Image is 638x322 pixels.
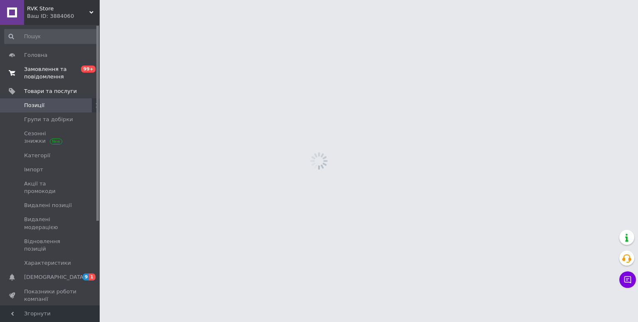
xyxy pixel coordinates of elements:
[89,273,96,281] span: 1
[24,66,77,80] span: Замовлення та повідомлення
[24,238,77,253] span: Відновлення позицій
[24,51,47,59] span: Головна
[24,288,77,303] span: Показники роботи компанії
[4,29,98,44] input: Пошук
[24,216,77,231] span: Видалені модерацією
[24,166,43,173] span: Імпорт
[24,180,77,195] span: Акції та промокоди
[81,66,96,73] span: 99+
[24,116,73,123] span: Групи та добірки
[24,88,77,95] span: Товари та послуги
[24,273,86,281] span: [DEMOGRAPHIC_DATA]
[83,273,89,281] span: 9
[24,152,50,159] span: Категорії
[24,130,77,145] span: Сезонні знижки
[24,102,44,109] span: Позиції
[619,271,636,288] button: Чат з покупцем
[24,202,72,209] span: Видалені позиції
[27,12,100,20] div: Ваш ID: 3884060
[24,259,71,267] span: Характеристики
[27,5,89,12] span: RVK Store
